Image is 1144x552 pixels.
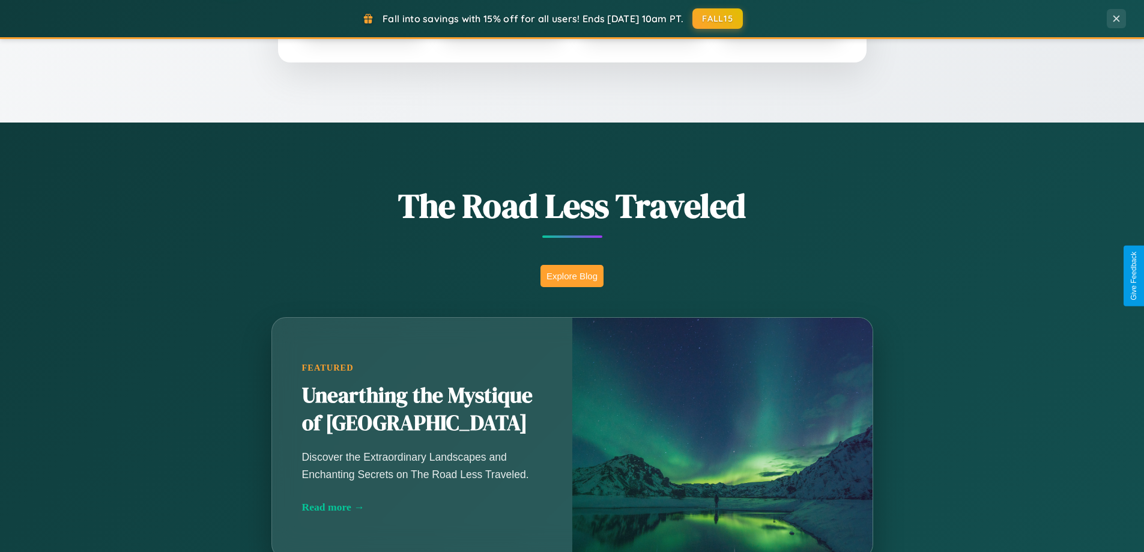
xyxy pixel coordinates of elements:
button: Explore Blog [540,265,604,287]
h1: The Road Less Traveled [212,183,933,229]
p: Discover the Extraordinary Landscapes and Enchanting Secrets on The Road Less Traveled. [302,449,542,482]
div: Give Feedback [1130,252,1138,300]
span: Fall into savings with 15% off for all users! Ends [DATE] 10am PT. [383,13,683,25]
h2: Unearthing the Mystique of [GEOGRAPHIC_DATA] [302,382,542,437]
button: FALL15 [692,8,743,29]
div: Read more → [302,501,542,514]
div: Featured [302,363,542,373]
